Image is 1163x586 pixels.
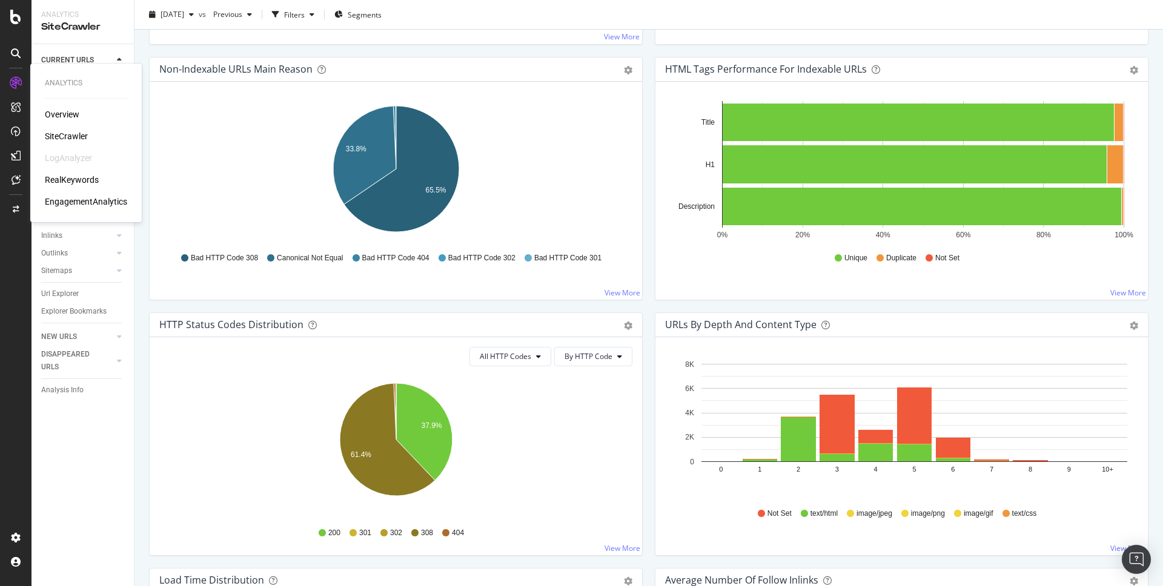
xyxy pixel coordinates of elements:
div: HTTP Status Codes Distribution [159,318,303,331]
button: Previous [208,5,257,24]
button: Filters [267,5,319,24]
text: 0% [717,231,728,239]
div: gear [1130,66,1138,74]
span: By HTTP Code [565,351,612,361]
span: Bad HTTP Code 308 [191,253,258,263]
text: 0 [690,458,694,466]
text: 2K [685,433,694,441]
span: Bad HTTP Code 404 [362,253,429,263]
a: Outlinks [41,247,113,260]
text: 60% [956,231,970,239]
text: 8K [685,360,694,369]
span: 301 [359,528,371,538]
svg: A chart. [665,357,1138,497]
span: Canonical Not Equal [277,253,343,263]
a: EngagementAnalytics [45,196,127,208]
text: H1 [706,160,715,169]
text: 9 [1067,466,1071,473]
text: 20% [795,231,810,239]
text: 4K [685,409,694,417]
text: 6 [951,466,955,473]
svg: A chart. [159,376,632,516]
a: Url Explorer [41,288,125,300]
a: Analysis Info [41,384,125,397]
button: [DATE] [144,5,199,24]
text: 5 [912,466,916,473]
div: HTML Tags Performance for Indexable URLs [665,63,867,75]
span: 308 [421,528,433,538]
div: RealKeywords [45,174,99,186]
span: text/css [1012,509,1037,519]
div: CURRENT URLS [41,54,94,67]
text: 2 [797,466,800,473]
div: Non-Indexable URLs Main Reason [159,63,313,75]
button: All HTTP Codes [469,347,551,366]
span: Bad HTTP Code 301 [534,253,601,263]
div: Inlinks [41,229,62,242]
div: Sitemaps [41,265,72,277]
div: Outlinks [41,247,68,260]
text: 61.4% [351,450,371,459]
a: View More [605,288,640,298]
span: Previous [208,9,242,19]
div: NEW URLS [41,331,77,343]
div: Analytics [45,78,127,88]
text: 8 [1029,466,1032,473]
div: Analytics [41,10,124,20]
div: gear [1130,321,1138,330]
text: 80% [1036,231,1051,239]
a: SiteCrawler [45,130,88,142]
text: 33.8% [346,145,366,153]
text: 1 [758,466,761,473]
span: vs [199,9,208,19]
div: Open Intercom Messenger [1122,545,1151,574]
div: DISAPPEARED URLS [41,348,102,374]
span: Duplicate [886,253,916,263]
div: gear [624,577,632,585]
span: Segments [348,9,382,19]
span: image/jpeg [857,509,892,519]
text: 7 [990,466,993,473]
svg: A chart. [159,101,632,242]
a: View More [1110,543,1146,553]
div: Url Explorer [41,288,79,300]
span: 302 [390,528,402,538]
div: SiteCrawler [41,20,124,34]
button: By HTTP Code [554,347,632,366]
a: NEW URLS [41,331,113,343]
div: gear [624,66,632,74]
div: A chart. [665,101,1138,242]
a: Overview [45,108,79,120]
span: text/html [810,509,838,519]
a: View More [605,543,640,553]
a: Sitemaps [41,265,113,277]
span: All HTTP Codes [480,351,531,361]
text: 3 [835,466,839,473]
div: LogAnalyzer [45,152,92,164]
text: 65.5% [426,186,446,194]
div: Analysis Info [41,384,84,397]
div: URLs by Depth and Content Type [665,318,817,331]
text: 4 [874,466,878,473]
span: 2025 Aug. 1st [161,9,184,19]
div: Filters [284,9,305,19]
div: Average Number of Follow Inlinks [665,574,818,586]
span: Not Set [767,509,792,519]
a: CURRENT URLS [41,54,113,67]
text: 6K [685,384,694,393]
span: image/gif [964,509,993,519]
text: 40% [876,231,890,239]
text: 37.9% [421,421,442,430]
text: 0 [719,466,723,473]
text: 100% [1115,231,1133,239]
span: 404 [452,528,464,538]
text: 10+ [1102,466,1113,473]
a: View More [1110,288,1146,298]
